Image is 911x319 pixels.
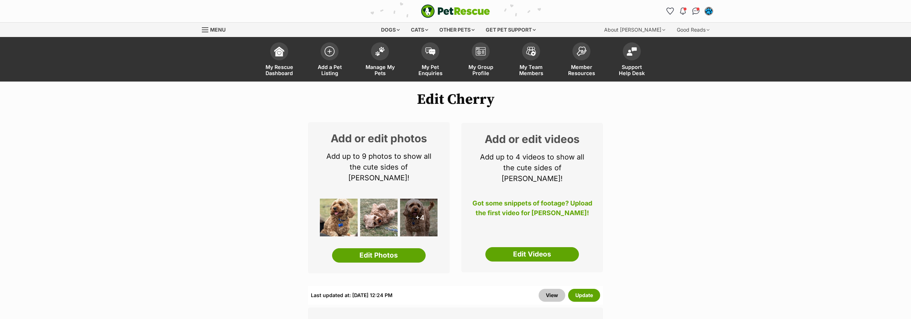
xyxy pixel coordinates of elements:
[692,8,700,15] img: chat-41dd97257d64d25036548639549fe6c8038ab92f7586957e7f3b1b290dea8141.svg
[472,134,592,144] h2: Add or edit videos
[703,5,715,17] button: My account
[421,4,490,18] img: logo-e224e6f780fb5917bec1dbf3a21bbac754714ae5b6737aabdf751b685950b380.svg
[254,39,304,82] a: My Rescue Dashboard
[400,199,438,236] div: +4
[313,64,346,76] span: Add a Pet Listing
[304,39,355,82] a: Add a Pet Listing
[556,39,607,82] a: Member Resources
[355,39,405,82] a: Manage My Pets
[375,47,385,56] img: manage-my-pets-icon-02211641906a0b7f246fdf0571729dbe1e7629f14944591b6c1af311fb30b64b.svg
[406,23,433,37] div: Cats
[434,23,480,37] div: Other pets
[476,47,486,56] img: group-profile-icon-3fa3cf56718a62981997c0bc7e787c4b2cf8bcc04b72c1350f741eb67cf2f40e.svg
[263,64,295,76] span: My Rescue Dashboard
[311,289,393,302] div: Last updated at: [DATE] 12:24 PM
[455,39,506,82] a: My Group Profile
[319,151,439,183] p: Add up to 9 photos to show all the cute sides of [PERSON_NAME]!
[565,64,598,76] span: Member Resources
[472,198,592,222] p: Got some snippets of footage? Upload the first video for [PERSON_NAME]!
[515,64,547,76] span: My Team Members
[319,133,439,144] h2: Add or edit photos
[526,47,536,56] img: team-members-icon-5396bd8760b3fe7c0b43da4ab00e1e3bb1a5d9ba89233759b79545d2d3fc5d0d.svg
[405,39,455,82] a: My Pet Enquiries
[599,23,670,37] div: About [PERSON_NAME]
[274,46,284,56] img: dashboard-icon-eb2f2d2d3e046f16d808141f083e7271f6b2e854fb5c12c21221c1fb7104beca.svg
[485,247,579,262] a: Edit Videos
[421,4,490,18] a: PetRescue
[481,23,541,37] div: Get pet support
[332,248,426,263] a: Edit Photos
[506,39,556,82] a: My Team Members
[607,39,657,82] a: Support Help Desk
[705,8,712,15] img: Lisa Green profile pic
[680,8,686,15] img: notifications-46538b983faf8c2785f20acdc204bb7945ddae34d4c08c2a6579f10ce5e182be.svg
[672,23,715,37] div: Good Reads
[664,5,676,17] a: Favourites
[690,5,702,17] a: Conversations
[627,47,637,56] img: help-desk-icon-fdf02630f3aa405de69fd3d07c3f3aa587a6932b1a1747fa1d2bba05be0121f9.svg
[576,46,586,56] img: member-resources-icon-8e73f808a243e03378d46382f2149f9095a855e16c252ad45f914b54edf8863c.svg
[464,64,497,76] span: My Group Profile
[376,23,405,37] div: Dogs
[325,46,335,56] img: add-pet-listing-icon-0afa8454b4691262ce3f59096e99ab1cd57d4a30225e0717b998d2c9b9846f56.svg
[677,5,689,17] button: Notifications
[664,5,715,17] ul: Account quick links
[539,289,565,302] a: View
[568,289,600,302] button: Update
[364,64,396,76] span: Manage My Pets
[425,47,435,55] img: pet-enquiries-icon-7e3ad2cf08bfb03b45e93fb7055b45f3efa6380592205ae92323e6603595dc1f.svg
[202,23,231,36] a: Menu
[210,27,226,33] span: Menu
[472,152,592,184] p: Add up to 4 videos to show all the cute sides of [PERSON_NAME]!
[414,64,447,76] span: My Pet Enquiries
[616,64,648,76] span: Support Help Desk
